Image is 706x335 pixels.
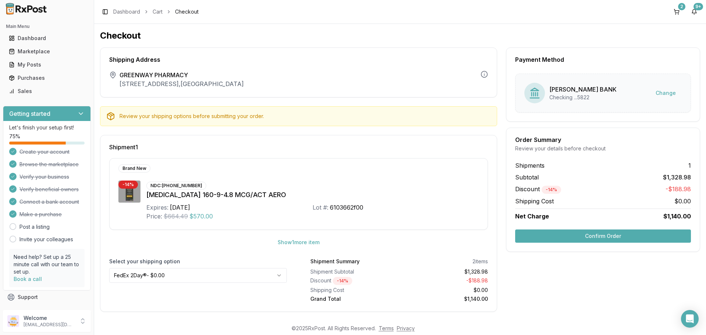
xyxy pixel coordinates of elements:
[397,325,415,331] a: Privacy
[402,277,488,285] div: - $188.98
[6,32,88,45] a: Dashboard
[118,181,140,203] img: Breztri Aerosphere 160-9-4.8 MCG/ACT AERO
[549,94,617,101] div: Checking ...5822
[109,144,138,150] span: Shipment 1
[120,71,244,79] span: GREENWAY PHARMACY
[549,85,617,94] div: [PERSON_NAME] BANK
[19,161,79,168] span: Browse the marketplace
[515,197,554,206] span: Shipping Cost
[310,277,396,285] div: Discount
[19,186,79,193] span: Verify beneficial owners
[272,236,325,249] button: Show1more item
[113,8,140,15] a: Dashboard
[688,161,691,170] span: 1
[9,48,85,55] div: Marketplace
[310,268,396,275] div: Shipment Subtotal
[515,173,539,182] span: Subtotal
[681,310,699,328] div: Open Intercom Messenger
[671,6,682,18] button: 2
[7,315,19,327] img: User avatar
[100,30,700,42] h1: Checkout
[666,185,691,194] span: -$188.98
[146,203,168,212] div: Expires:
[19,148,69,156] span: Create your account
[333,277,352,285] div: - 14 %
[6,71,88,85] a: Purchases
[170,203,190,212] div: [DATE]
[19,173,69,181] span: Verify your business
[515,229,691,243] button: Confirm Order
[109,57,488,63] div: Shipping Address
[175,8,199,15] span: Checkout
[9,124,85,131] p: Let's finish your setup first!
[153,8,163,15] a: Cart
[674,197,691,206] span: $0.00
[9,74,85,82] div: Purchases
[688,6,700,18] button: 9+
[19,211,62,218] span: Make a purchase
[146,212,162,221] div: Price:
[6,85,88,98] a: Sales
[310,295,396,303] div: Grand Total
[663,173,691,182] span: $1,328.98
[6,45,88,58] a: Marketplace
[515,137,691,143] div: Order Summary
[118,181,138,189] div: - 14 %
[9,61,85,68] div: My Posts
[3,32,91,44] button: Dashboard
[9,109,50,118] h3: Getting started
[6,58,88,71] a: My Posts
[310,258,360,265] div: Shipment Summary
[3,59,91,71] button: My Posts
[515,185,561,193] span: Discount
[3,85,91,97] button: Sales
[3,72,91,84] button: Purchases
[402,295,488,303] div: $1,140.00
[3,291,91,304] button: Support
[9,35,85,42] div: Dashboard
[379,325,394,331] a: Terms
[118,164,150,172] div: Brand New
[24,322,75,328] p: [EMAIL_ADDRESS][DOMAIN_NAME]
[515,145,691,152] div: Review your details before checkout
[542,186,561,194] div: - 14 %
[515,57,691,63] div: Payment Method
[313,203,328,212] div: Lot #:
[24,314,75,322] p: Welcome
[402,286,488,294] div: $0.00
[515,161,545,170] span: Shipments
[164,212,188,221] span: $664.49
[3,304,91,317] button: Feedback
[146,190,479,200] div: [MEDICAL_DATA] 160-9-4.8 MCG/ACT AERO
[663,212,691,221] span: $1,140.00
[3,46,91,57] button: Marketplace
[9,133,20,140] span: 75 %
[146,182,206,190] div: NDC: [PHONE_NUMBER]
[14,253,80,275] p: Need help? Set up a 25 minute call with our team to set up.
[678,3,685,10] div: 2
[6,24,88,29] h2: Main Menu
[693,3,703,10] div: 9+
[9,88,85,95] div: Sales
[189,212,213,221] span: $570.00
[18,307,43,314] span: Feedback
[109,258,287,265] label: Select your shipping option
[515,213,549,220] span: Net Charge
[120,79,244,88] p: [STREET_ADDRESS] , [GEOGRAPHIC_DATA]
[19,198,79,206] span: Connect a bank account
[310,286,396,294] div: Shipping Cost
[473,258,488,265] div: 2 items
[3,3,50,15] img: RxPost Logo
[650,86,682,100] button: Change
[14,276,42,282] a: Book a call
[19,236,73,243] a: Invite your colleagues
[113,8,199,15] nav: breadcrumb
[330,203,363,212] div: 6103662f00
[402,268,488,275] div: $1,328.98
[19,223,50,231] a: Post a listing
[120,113,491,120] div: Review your shipping options before submitting your order.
